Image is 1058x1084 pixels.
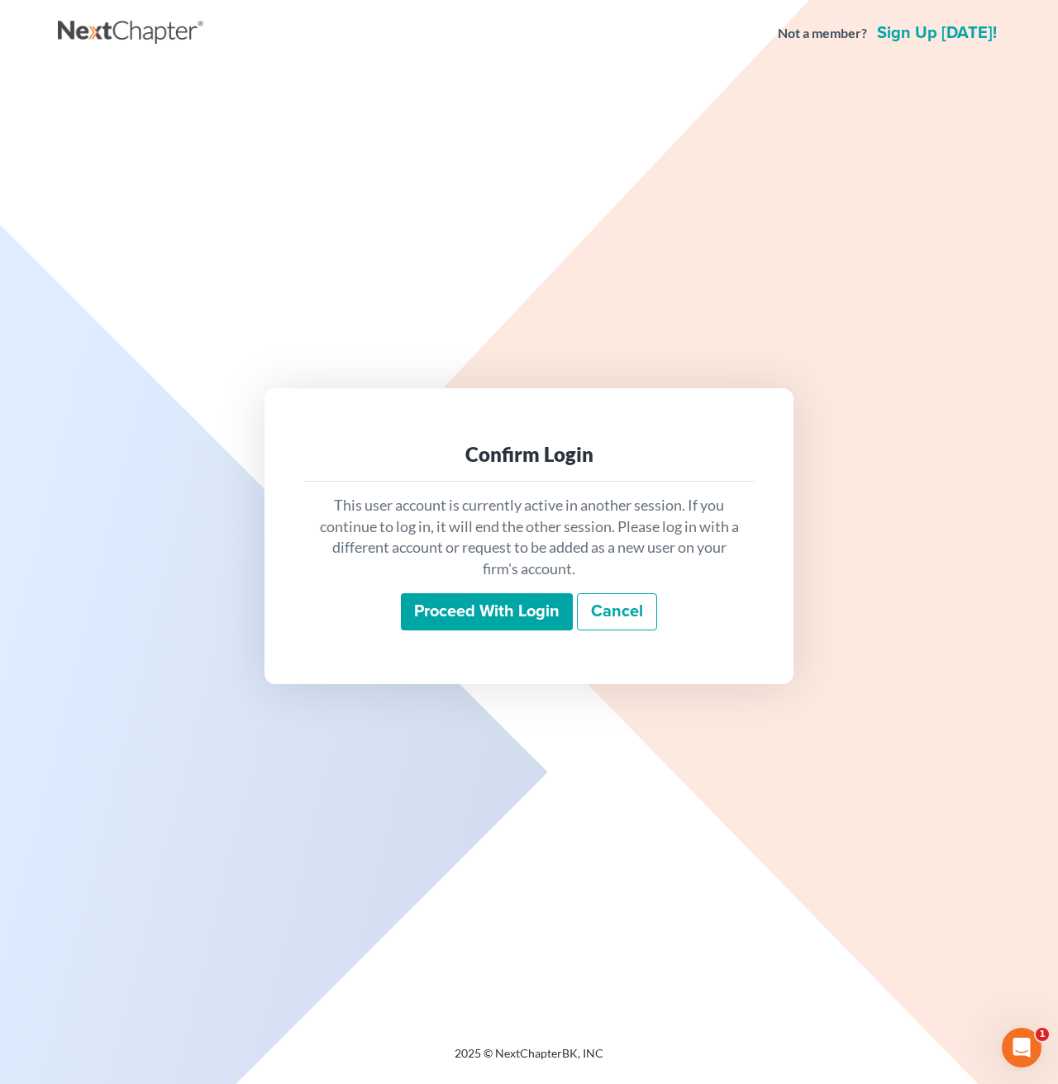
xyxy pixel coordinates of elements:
[778,24,867,43] strong: Not a member?
[401,593,573,631] input: Proceed with login
[317,441,741,468] div: Confirm Login
[1002,1028,1041,1067] iframe: Intercom live chat
[577,593,657,631] a: Cancel
[58,1045,1000,1075] div: 2025 © NextChapterBK, INC
[317,495,741,580] p: This user account is currently active in another session. If you continue to log in, it will end ...
[874,25,1000,41] a: Sign up [DATE]!
[1036,1028,1049,1041] span: 1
